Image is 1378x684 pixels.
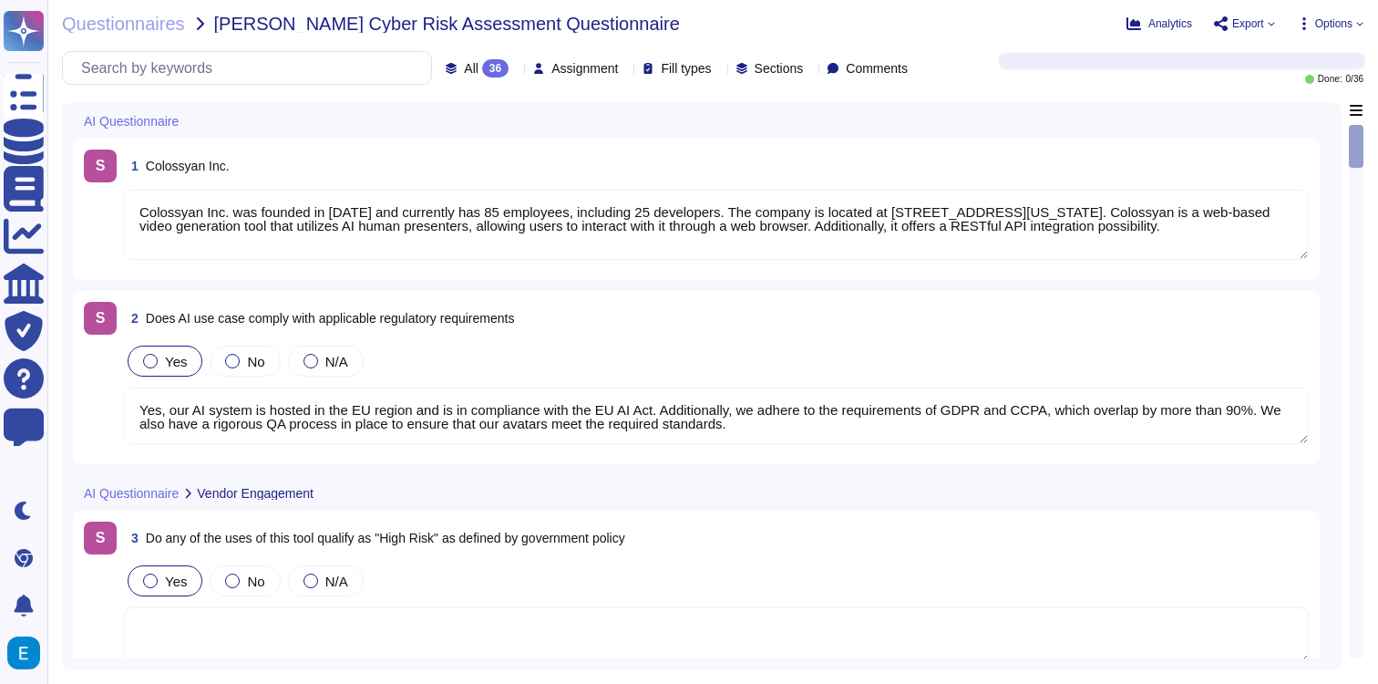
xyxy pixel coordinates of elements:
span: No [247,574,264,589]
span: Vendor Engagement [197,487,314,500]
div: 36 [482,59,509,78]
span: Questionnaires [62,15,185,33]
span: 3 [124,532,139,544]
span: [PERSON_NAME] Cyber Risk Assessment Questionnaire [214,15,680,33]
span: N/A [325,574,348,589]
span: Colossyan Inc. [146,159,230,173]
span: Analytics [1148,18,1192,29]
textarea: Colossyan Inc. was founded in [DATE] and currently has 85 employees, including 25 developers. The... [124,190,1309,260]
span: Fill types [661,62,711,75]
div: S [84,302,117,335]
span: Yes [165,354,187,369]
span: No [247,354,264,369]
span: Does AI use case comply with applicable regulatory requirements [146,311,515,326]
span: Yes [165,574,187,589]
span: Export [1232,18,1264,29]
span: 0 / 36 [1346,75,1363,84]
button: user [4,633,53,673]
div: S [84,150,117,182]
span: N/A [325,354,348,369]
span: All [464,62,478,75]
span: 2 [124,312,139,325]
textarea: Yes, our AI system is hosted in the EU region and is in compliance with the EU AI Act. Additional... [124,388,1309,444]
span: Comments [846,62,908,75]
span: AI Questionnaire [84,487,179,500]
span: Assignment [551,62,618,75]
span: Do any of the uses of this tool qualify as "High Risk" as defined by government policy [146,531,625,545]
span: Done: [1318,75,1342,84]
span: 1 [124,160,139,172]
img: user [7,637,40,669]
div: S [84,522,117,554]
span: Sections [755,62,804,75]
button: Analytics [1126,16,1192,31]
input: Search by keywords [72,52,431,84]
span: AI Questionnaire [84,115,179,128]
span: Options [1315,18,1352,29]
